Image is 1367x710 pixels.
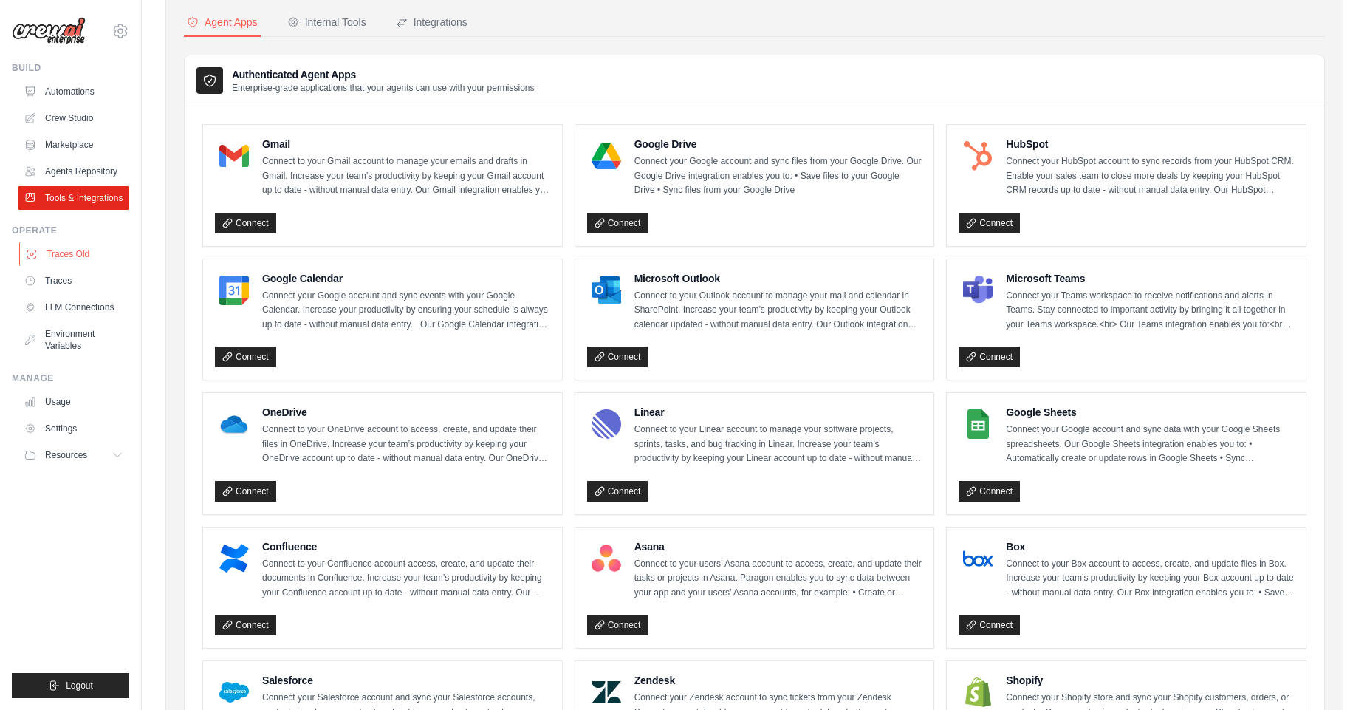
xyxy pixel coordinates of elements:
[18,106,129,130] a: Crew Studio
[1006,423,1294,466] p: Connect your Google account and sync data with your Google Sheets spreadsheets. Our Google Sheets...
[634,557,922,601] p: Connect to your users’ Asana account to access, create, and update their tasks or projects in Asa...
[959,615,1020,635] a: Connect
[1006,557,1294,601] p: Connect to your Box account to access, create, and update files in Box. Increase your team’s prod...
[12,673,129,698] button: Logout
[219,141,249,171] img: Gmail Logo
[634,405,922,420] h4: Linear
[219,677,249,707] img: Salesforce Logo
[393,9,470,37] button: Integrations
[1006,405,1294,420] h4: Google Sheets
[963,276,993,305] img: Microsoft Teams Logo
[634,154,922,198] p: Connect your Google account and sync files from your Google Drive. Our Google Drive integration e...
[19,242,131,266] a: Traces Old
[1006,673,1294,688] h4: Shopify
[12,17,86,45] img: Logo
[66,680,93,692] span: Logout
[219,409,249,439] img: OneDrive Logo
[262,289,550,332] p: Connect your Google account and sync events with your Google Calendar. Increase your productivity...
[592,141,621,171] img: Google Drive Logo
[1006,271,1294,286] h4: Microsoft Teams
[587,347,648,367] a: Connect
[262,673,550,688] h4: Salesforce
[284,9,369,37] button: Internal Tools
[12,372,129,384] div: Manage
[1006,539,1294,554] h4: Box
[287,15,366,30] div: Internal Tools
[18,296,129,319] a: LLM Connections
[12,225,129,236] div: Operate
[963,409,993,439] img: Google Sheets Logo
[219,276,249,305] img: Google Calendar Logo
[262,405,550,420] h4: OneDrive
[634,673,922,688] h4: Zendesk
[215,347,276,367] a: Connect
[587,615,648,635] a: Connect
[18,322,129,358] a: Environment Variables
[634,289,922,332] p: Connect to your Outlook account to manage your mail and calendar in SharePoint. Increase your tea...
[18,417,129,440] a: Settings
[18,80,129,103] a: Automations
[592,544,621,573] img: Asana Logo
[18,133,129,157] a: Marketplace
[1006,137,1294,151] h4: HubSpot
[18,269,129,293] a: Traces
[634,423,922,466] p: Connect to your Linear account to manage your software projects, sprints, tasks, and bug tracking...
[262,154,550,198] p: Connect to your Gmail account to manage your emails and drafts in Gmail. Increase your team’s pro...
[634,137,922,151] h4: Google Drive
[592,409,621,439] img: Linear Logo
[963,677,993,707] img: Shopify Logo
[959,213,1020,233] a: Connect
[634,539,922,554] h4: Asana
[959,347,1020,367] a: Connect
[959,481,1020,502] a: Connect
[12,62,129,74] div: Build
[262,271,550,286] h4: Google Calendar
[1006,289,1294,332] p: Connect your Teams workspace to receive notifications and alerts in Teams. Stay connected to impo...
[262,557,550,601] p: Connect to your Confluence account access, create, and update their documents in Confluence. Incr...
[184,9,261,37] button: Agent Apps
[592,677,621,707] img: Zendesk Logo
[18,390,129,414] a: Usage
[262,539,550,554] h4: Confluence
[963,141,993,171] img: HubSpot Logo
[187,15,258,30] div: Agent Apps
[45,449,87,461] span: Resources
[219,544,249,573] img: Confluence Logo
[634,271,922,286] h4: Microsoft Outlook
[963,544,993,573] img: Box Logo
[18,186,129,210] a: Tools & Integrations
[232,82,535,94] p: Enterprise-grade applications that your agents can use with your permissions
[215,481,276,502] a: Connect
[232,67,535,82] h3: Authenticated Agent Apps
[587,481,648,502] a: Connect
[18,160,129,183] a: Agents Repository
[215,213,276,233] a: Connect
[592,276,621,305] img: Microsoft Outlook Logo
[18,443,129,467] button: Resources
[262,137,550,151] h4: Gmail
[1006,154,1294,198] p: Connect your HubSpot account to sync records from your HubSpot CRM. Enable your sales team to clo...
[262,423,550,466] p: Connect to your OneDrive account to access, create, and update their files in OneDrive. Increase ...
[587,213,648,233] a: Connect
[396,15,467,30] div: Integrations
[215,615,276,635] a: Connect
